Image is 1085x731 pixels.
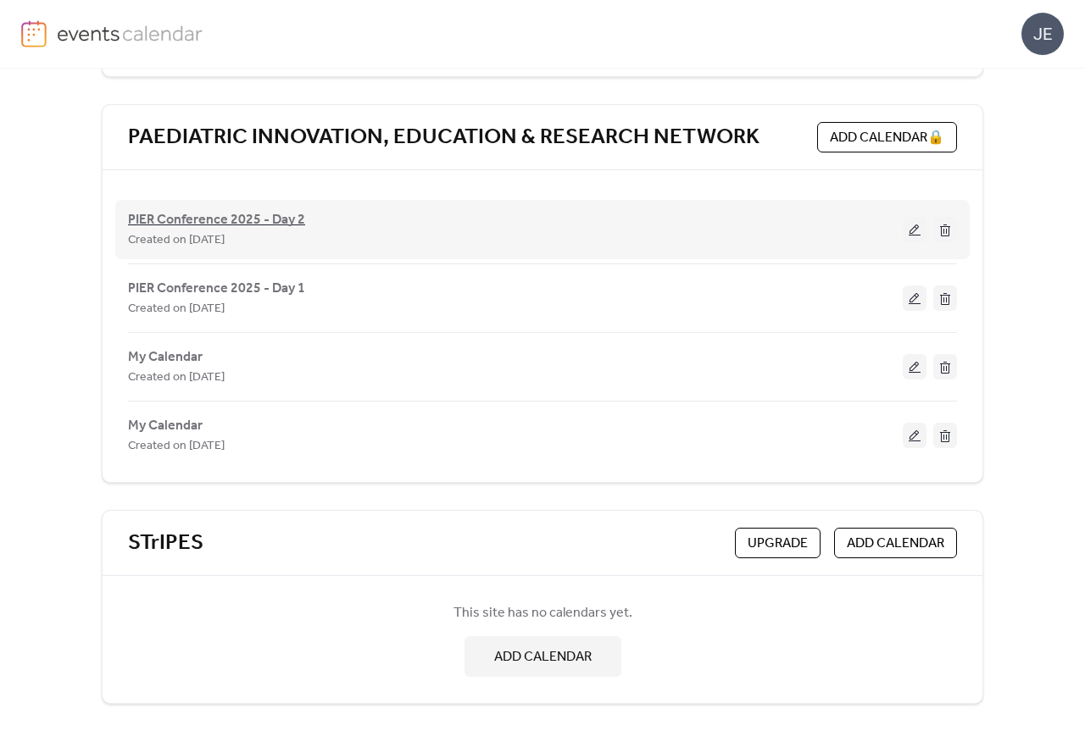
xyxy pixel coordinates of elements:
[128,421,203,430] a: My Calendar
[128,299,225,319] span: Created on [DATE]
[847,534,944,554] span: ADD CALENDAR
[834,528,957,558] button: ADD CALENDAR
[1021,13,1064,55] div: JE
[465,636,621,677] button: ADD CALENDAR
[453,603,632,623] span: This site has no calendars yet.
[128,284,305,293] a: PIER Conference 2025 - Day 1
[735,528,821,558] button: Upgrade
[128,279,305,299] span: PIER Conference 2025 - Day 1
[21,20,47,47] img: logo
[128,436,225,457] span: Created on [DATE]
[748,534,808,554] span: Upgrade
[57,20,203,46] img: logo-type
[128,529,203,557] a: STrIPES
[128,124,759,152] a: PAEDIATRIC INNOVATION, EDUCATION & RESEARCH NETWORK
[494,647,592,667] span: ADD CALENDAR
[128,347,203,368] span: My Calendar
[128,368,225,388] span: Created on [DATE]
[128,230,225,251] span: Created on [DATE]
[128,215,305,225] a: PIER Conference 2025 - Day 2
[128,210,305,230] span: PIER Conference 2025 - Day 2
[128,416,203,436] span: My Calendar
[128,352,203,362] a: My Calendar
